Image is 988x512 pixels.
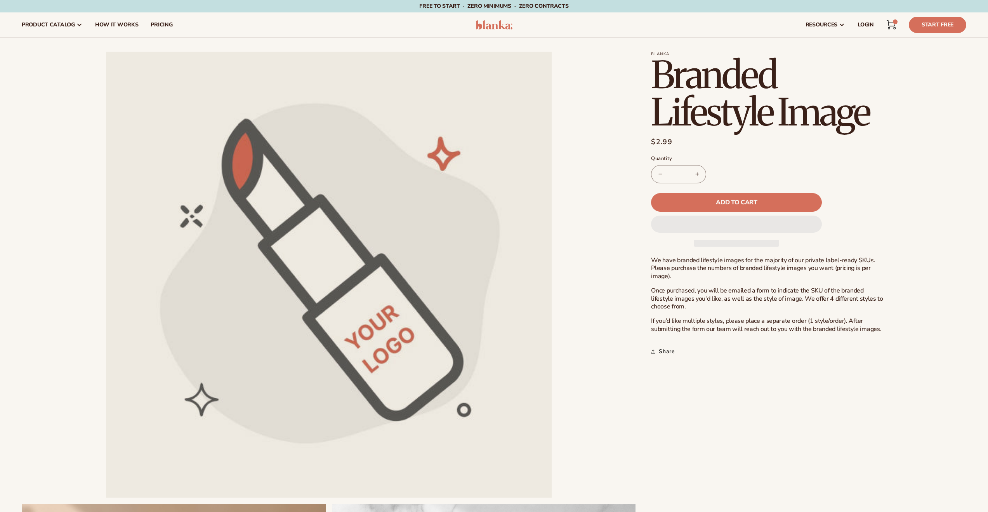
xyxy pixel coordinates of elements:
a: LOGIN [851,12,880,37]
span: LOGIN [858,22,874,28]
span: Add to cart [716,199,757,205]
a: How It Works [89,12,145,37]
h1: Branded Lifestyle Image [651,56,884,131]
a: Start Free [909,17,966,33]
span: How It Works [95,22,139,28]
img: logo [476,20,512,30]
button: Add to cart [651,193,822,212]
span: product catalog [22,22,75,28]
a: product catalog [16,12,89,37]
label: Quantity [651,155,822,163]
a: pricing [144,12,179,37]
p: Once purchased, you will be emailed a form to indicate the SKU of the branded lifestyle images yo... [651,287,884,311]
span: resources [806,22,837,28]
span: pricing [151,22,172,28]
summary: Share [651,343,675,360]
span: $2.99 [651,137,672,147]
span: Free to start · ZERO minimums · ZERO contracts [419,2,568,10]
p: We have branded lifestyle images for the majority of our private label-ready SKUs. Please purchas... [651,256,884,280]
p: If you’d like multiple styles, please place a separate order (1 style/order). After submitting th... [651,317,884,333]
a: resources [799,12,851,37]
